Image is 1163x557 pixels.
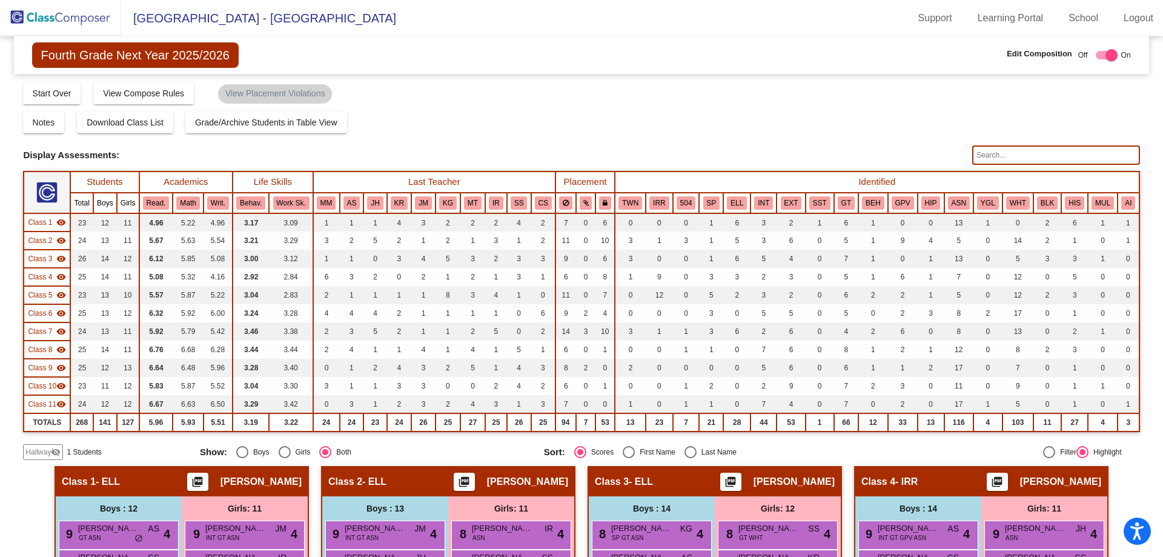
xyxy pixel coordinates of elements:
td: 0 [576,286,596,304]
span: Class 4 [28,272,52,282]
th: Jesi Hilliard [363,193,386,213]
td: 3 [777,268,805,286]
td: 5.87 [173,286,203,304]
td: 5.67 [139,232,173,250]
th: Students [70,172,139,193]
td: 9 [646,268,672,286]
td: 0 [1033,268,1061,286]
td: 6.12 [139,250,173,268]
td: 5.54 [204,232,233,250]
td: 5.08 [139,268,173,286]
td: 3.21 [233,232,269,250]
td: 2 [313,286,340,304]
th: White [1002,193,1033,213]
td: 8 [436,286,460,304]
td: 3 [531,250,555,268]
td: 2 [387,232,411,250]
td: 0 [806,232,834,250]
td: 1 [615,268,646,286]
th: Multi-Racial [1088,193,1118,213]
td: 1 [363,286,386,304]
td: 3.17 [233,213,269,232]
td: 26 [70,250,93,268]
button: MT [464,196,482,210]
button: CS [535,196,552,210]
td: 5.08 [204,250,233,268]
span: Fourth Grade Next Year 2025/2026 [32,42,239,68]
td: 11 [117,232,139,250]
th: Girls [117,193,139,213]
th: Isaac Rickett [485,193,507,213]
td: 2 [436,213,460,232]
mat-icon: picture_as_pdf [990,476,1004,493]
button: View Compose Rules [93,82,194,104]
th: Hispanic [1061,193,1088,213]
td: 2 [460,268,485,286]
th: Mikia Tracy [460,193,485,213]
button: HIS [1065,196,1084,210]
span: Grade/Archive Students in Table View [195,118,337,127]
td: 3 [340,268,364,286]
td: 5.63 [173,232,203,250]
td: 6 [888,268,918,286]
td: 1 [340,213,364,232]
td: 1 [507,232,531,250]
th: Casey Skeggs [531,193,555,213]
td: 13 [944,250,973,268]
td: 5 [750,250,777,268]
th: Last Teacher [313,172,555,193]
td: 1 [858,232,887,250]
th: Young for Grade Level [973,193,1002,213]
span: Class 2 [28,235,52,246]
td: 9 [555,250,576,268]
td: 0 [918,213,944,232]
td: 0 [1002,213,1033,232]
span: Class 1 [28,217,52,228]
mat-chip: View Placement Violations [218,84,332,104]
td: 0 [531,286,555,304]
td: 11 [117,213,139,232]
mat-icon: picture_as_pdf [723,476,738,493]
span: Notes [33,118,55,127]
td: 14 [93,250,117,268]
button: SST [809,196,830,210]
th: Interrelated Resource [646,193,672,213]
td: 3 [485,232,507,250]
td: 0 [576,213,596,232]
td: 6 [595,213,615,232]
td: 1 [1118,232,1139,250]
button: Read. [143,196,170,210]
td: 14 [93,268,117,286]
td: 13 [944,213,973,232]
td: 1 [1088,213,1118,232]
td: 0 [973,232,1002,250]
th: Keep with students [576,193,596,213]
button: 504 [677,196,696,210]
a: Learning Portal [968,8,1053,28]
th: Black [1033,193,1061,213]
th: Jennifer Miller [411,193,436,213]
td: 2 [436,232,460,250]
button: ELL [727,196,747,210]
td: 1 [699,232,723,250]
td: 10 [117,286,139,304]
td: 0 [673,268,700,286]
button: Print Students Details [720,473,741,491]
td: 1 [436,268,460,286]
td: 3 [411,213,436,232]
button: KR [391,196,408,210]
button: ASN [948,196,970,210]
mat-icon: visibility [56,218,66,227]
button: JM [415,196,432,210]
td: 0 [888,213,918,232]
td: 12 [117,250,139,268]
td: 1 [340,250,364,268]
td: 10 [595,232,615,250]
button: Print Students Details [454,473,475,491]
th: Kara Roper [387,193,411,213]
td: 6 [555,268,576,286]
td: 11 [555,232,576,250]
th: Introvert [750,193,777,213]
td: 1 [918,250,944,268]
th: Identified [615,172,1139,193]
